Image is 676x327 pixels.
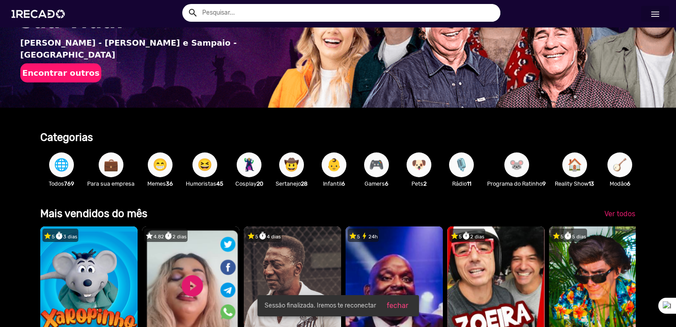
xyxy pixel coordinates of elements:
button: 🐭 [504,152,529,177]
button: Encontrar outros [20,63,101,82]
p: Para sua empresa [87,179,134,188]
span: 😁 [153,152,168,177]
button: 🏠 [562,152,587,177]
span: 🐭 [509,152,524,177]
span: 💼 [104,152,119,177]
span: 😆 [197,152,212,177]
span: 🪕 [612,152,627,177]
span: fechar [387,301,408,310]
b: 13 [588,180,594,187]
b: 36 [166,180,173,187]
p: Humoristas [186,179,223,188]
p: Sertanejo [275,179,308,188]
p: Infantil [317,179,351,188]
mat-icon: Início [650,9,661,19]
span: 🏠 [567,152,582,177]
p: Programa do Ratinho [487,179,546,188]
p: Memes [143,179,177,188]
button: 😁 [148,152,173,177]
span: 🐶 [411,152,426,177]
p: Reality Show [555,179,594,188]
button: 💼 [99,152,123,177]
b: Mais vendidos do mês [40,207,147,220]
b: 769 [64,180,74,187]
b: 9 [542,180,546,187]
button: 🌐 [49,152,74,177]
button: Example home icon [184,4,200,20]
span: 🤠 [284,152,299,177]
span: 🎮 [369,152,384,177]
span: 🌐 [54,152,69,177]
b: 6 [627,180,630,187]
button: 🐶 [407,152,431,177]
button: 🦹🏼‍♀️ [237,152,261,177]
p: Todos [45,179,78,188]
button: 🎙️ [449,152,474,177]
p: Rádio [445,179,478,188]
span: 🎙️ [454,152,469,177]
button: 😆 [192,152,217,177]
button: 🤠 [279,152,304,177]
button: 👶 [322,152,346,177]
p: Cosplay [232,179,266,188]
mat-icon: Example home icon [188,8,198,18]
p: [PERSON_NAME] - [PERSON_NAME] e Sampaio - [GEOGRAPHIC_DATA] [20,37,291,61]
b: 6 [385,180,388,187]
button: 🪕 [607,152,632,177]
p: Pets [402,179,436,188]
span: Sessão finalizada. Iremos te reconectar [265,301,376,310]
b: Categorias [40,131,93,144]
b: 11 [467,180,471,187]
b: 20 [257,180,263,187]
p: Gamers [360,179,393,188]
b: 28 [301,180,307,187]
input: Pesquisar... [196,4,500,22]
span: 👶 [326,152,342,177]
span: Ver todos [604,210,635,218]
button: 🎮 [364,152,389,177]
b: 2 [423,180,426,187]
button: fechar [380,298,415,314]
b: 6 [342,180,345,187]
p: Modão [603,179,637,188]
b: 45 [216,180,223,187]
span: 🦹🏼‍♀️ [242,152,257,177]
